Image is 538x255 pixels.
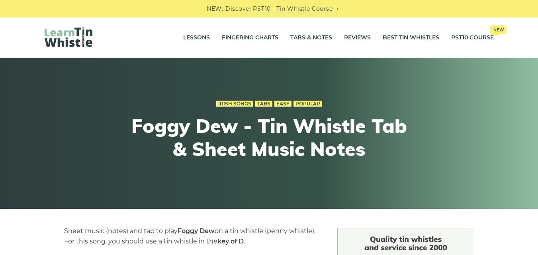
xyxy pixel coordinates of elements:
[290,28,332,48] a: Tabs & Notes
[217,237,244,245] strong: key of D
[64,226,318,247] p: Sheet music (notes) and tab to play on a tin whistle (penny whistle). For this song, you should u...
[293,101,322,107] a: Popular
[490,25,507,34] span: New
[344,28,371,48] a: Reviews
[383,28,439,48] a: Best Tin Whistles
[216,101,253,107] a: Irish Songs
[123,115,416,160] h1: Foggy Dew - Tin Whistle Tab & Sheet Music Notes
[183,28,210,48] a: Lessons
[255,101,272,107] a: Tabs
[451,28,494,48] a: PST10 CourseNew
[222,28,278,48] a: Fingering Charts
[274,101,291,107] a: Easy
[45,27,92,47] img: LearnTinWhistle.com
[178,227,215,235] strong: Foggy Dew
